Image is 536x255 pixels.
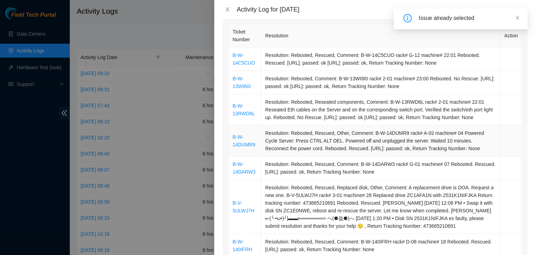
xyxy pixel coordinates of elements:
a: B-W-13RWD6L [232,103,255,116]
th: Resolution [261,24,500,48]
th: Ticket Number [229,24,261,48]
div: Issue already selected [419,14,519,22]
td: Resolution: Rebooted, Rescued, Comment: B-W-14C5CUO rack# G-12 machine# 22:01 Rebooted. Rescued. ... [261,48,500,71]
th: Action [500,24,522,48]
a: B-W-14C5CUO [232,52,255,66]
div: Activity Log for [DATE] [237,6,528,13]
a: B-V-5ULWJ7H [232,200,254,213]
a: B-W-140IFRH [232,239,252,252]
span: close [225,7,230,12]
td: Resolution: Rebooted, Comment: B-W-13WI8I0 rack# 2-01 machine# 23:00 Rebooted. No Rescue. [URL]: ... [261,71,500,94]
td: Resolution: Rebooted, Rescued, Comment: B-W-14DARW3 rack# G-01 machine# 07 Rebooted. Rescued. [UR... [261,156,500,180]
a: B-W-13WI8I0 [232,76,251,89]
a: B-W-14DARW3 [232,161,255,175]
td: Resolution: Rebooted, Reseated components, Comment: B-W-13RWD6L rack# 2-01 machine# 22:01 Reseate... [261,94,500,125]
a: B-W-14DUMR9 [232,134,255,147]
span: info-circle [403,14,412,22]
td: Resolution: Rebooted, Rescued, Other, Comment: B-W-14DUMR9 rack# A-02 machine# 04 Powered Cycle S... [261,125,500,156]
button: Close [223,6,232,13]
td: Resolution: Rebooted, Rescued, Replaced disk, Other, Comment: A replacement drive is DOA. Request... [261,180,500,234]
span: close [515,15,520,20]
